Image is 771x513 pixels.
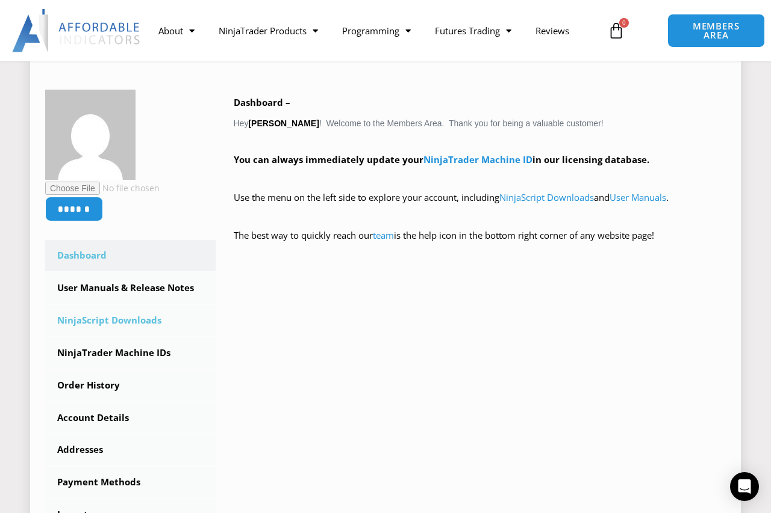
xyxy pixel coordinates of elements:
a: Account Details [45,402,216,434]
div: Open Intercom Messenger [730,472,759,501]
img: 03ad9c4cb5e0fd2567280c0fcec50e89b45999496ffb71dd15b0be532310438f [45,90,136,180]
div: Hey ! Welcome to the Members Area. Thank you for being a valuable customer! [234,94,726,261]
a: NinjaScript Downloads [499,191,594,203]
a: Programming [330,17,423,45]
p: Use the menu on the left side to explore your account, including and . [234,189,726,223]
a: NinjaTrader Machine ID [423,153,532,165]
img: LogoAI | Affordable Indicators – NinjaTrader [12,9,142,52]
b: Dashboard – [234,96,290,108]
a: NinjaTrader Products [207,17,330,45]
a: Order History [45,370,216,401]
a: Reviews [523,17,581,45]
strong: You can always immediately update your in our licensing database. [234,153,649,165]
a: NinjaScript Downloads [45,305,216,336]
a: User Manuals [610,191,666,203]
nav: Menu [146,17,601,45]
a: User Manuals & Release Notes [45,272,216,304]
span: MEMBERS AREA [680,22,752,40]
a: Futures Trading [423,17,523,45]
a: 0 [590,13,643,48]
span: 0 [619,18,629,28]
a: team [373,229,394,241]
strong: [PERSON_NAME] [248,118,319,128]
a: NinjaTrader Machine IDs [45,337,216,369]
p: The best way to quickly reach our is the help icon in the bottom right corner of any website page! [234,227,726,261]
a: MEMBERS AREA [667,14,765,48]
a: Payment Methods [45,467,216,498]
a: Dashboard [45,240,216,271]
a: Addresses [45,434,216,465]
a: About [146,17,207,45]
